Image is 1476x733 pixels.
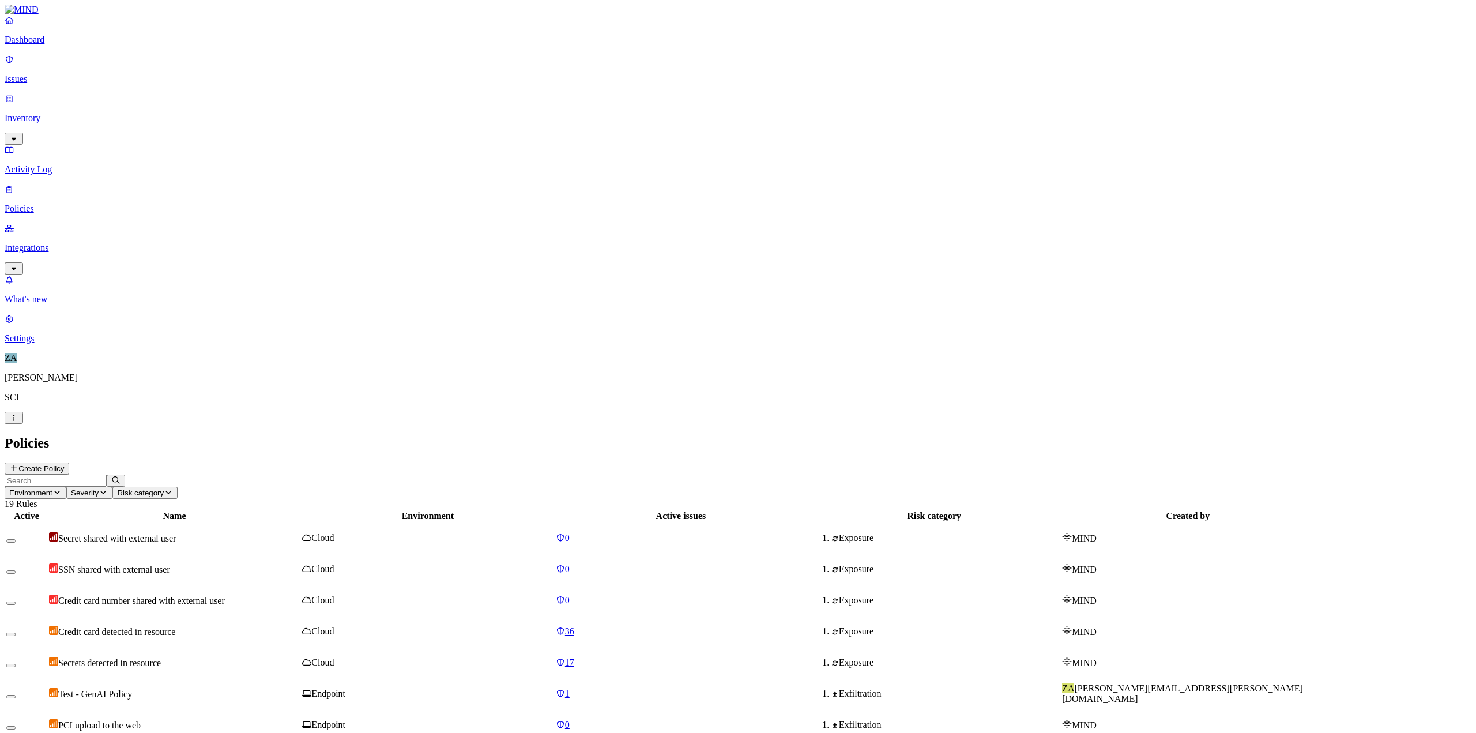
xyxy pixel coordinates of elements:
[5,35,1471,45] p: Dashboard
[58,720,141,730] span: PCI upload to the web
[5,184,1471,214] a: Policies
[1072,596,1097,606] span: MIND
[556,595,807,606] a: 0
[5,5,1471,15] a: MIND
[1062,595,1072,604] img: mind-logo-icon
[1062,532,1072,542] img: mind-logo-icon
[1062,511,1314,521] div: Created by
[1072,565,1097,574] span: MIND
[49,563,58,573] img: severity-high
[1072,720,1097,730] span: MIND
[58,689,132,699] span: Test - GenAI Policy
[831,657,1060,668] div: Exposure
[565,657,574,667] span: 17
[5,373,1471,383] p: [PERSON_NAME]
[9,488,52,497] span: Environment
[6,511,47,521] div: Active
[5,223,1471,273] a: Integrations
[1062,563,1072,573] img: mind-logo-icon
[5,93,1471,143] a: Inventory
[49,595,58,604] img: severity-high
[49,657,58,666] img: severity-medium
[71,488,99,497] span: Severity
[565,689,570,698] span: 1
[831,689,1060,699] div: Exfiltration
[1062,626,1072,635] img: mind-logo-icon
[49,688,58,697] img: severity-medium
[5,499,37,509] span: 19 Rules
[1062,683,1074,693] span: ZA
[5,333,1471,344] p: Settings
[808,511,1060,521] div: Risk category
[5,463,69,475] button: Create Policy
[556,689,807,699] a: 1
[556,626,807,637] a: 36
[1072,658,1097,668] span: MIND
[565,720,570,730] span: 0
[311,564,334,574] span: Cloud
[831,533,1060,543] div: Exposure
[556,720,807,730] a: 0
[311,689,345,698] span: Endpoint
[565,533,570,543] span: 0
[1062,719,1072,728] img: mind-logo-icon
[311,533,334,543] span: Cloud
[58,627,175,637] span: Credit card detected in resource
[556,511,807,521] div: Active issues
[311,657,334,667] span: Cloud
[311,595,334,605] span: Cloud
[5,392,1471,403] p: SCI
[5,275,1471,305] a: What's new
[1062,683,1303,704] span: [PERSON_NAME][EMAIL_ADDRESS][PERSON_NAME][DOMAIN_NAME]
[49,511,300,521] div: Name
[5,314,1471,344] a: Settings
[565,595,570,605] span: 0
[5,54,1471,84] a: Issues
[49,626,58,635] img: severity-medium
[58,533,176,543] span: Secret shared with external user
[58,565,170,574] span: SSN shared with external user
[565,564,570,574] span: 0
[311,720,345,730] span: Endpoint
[1062,657,1072,666] img: mind-logo-icon
[1072,627,1097,637] span: MIND
[5,475,107,487] input: Search
[58,658,161,668] span: Secrets detected in resource
[5,113,1471,123] p: Inventory
[556,564,807,574] a: 0
[831,564,1060,574] div: Exposure
[49,719,58,728] img: severity-medium
[1072,533,1097,543] span: MIND
[5,15,1471,45] a: Dashboard
[5,294,1471,305] p: What's new
[5,353,17,363] span: ZA
[556,657,807,668] a: 17
[831,626,1060,637] div: Exposure
[556,533,807,543] a: 0
[5,74,1471,84] p: Issues
[302,511,553,521] div: Environment
[831,595,1060,606] div: Exposure
[5,5,39,15] img: MIND
[49,532,58,542] img: severity-critical
[565,626,574,636] span: 36
[831,720,1060,730] div: Exfiltration
[58,596,225,606] span: Credit card number shared with external user
[117,488,164,497] span: Risk category
[5,435,1471,451] h2: Policies
[311,626,334,636] span: Cloud
[5,204,1471,214] p: Policies
[5,243,1471,253] p: Integrations
[5,145,1471,175] a: Activity Log
[5,164,1471,175] p: Activity Log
